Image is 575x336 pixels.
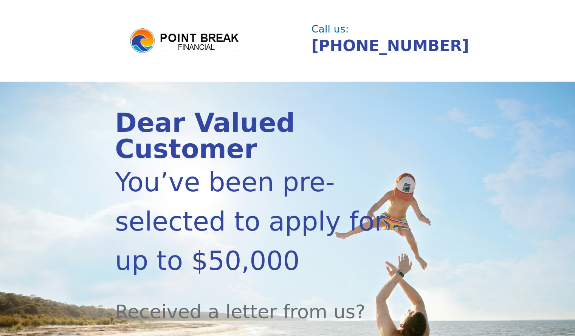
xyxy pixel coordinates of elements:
[115,280,408,326] div: Received a letter from us?
[115,163,408,280] div: You’ve been pre-selected to apply for up to $50,000
[312,24,455,34] div: Call us:
[129,27,242,54] img: logo.png
[312,37,469,55] a: [PHONE_NUMBER]
[115,110,408,163] div: Dear Valued Customer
